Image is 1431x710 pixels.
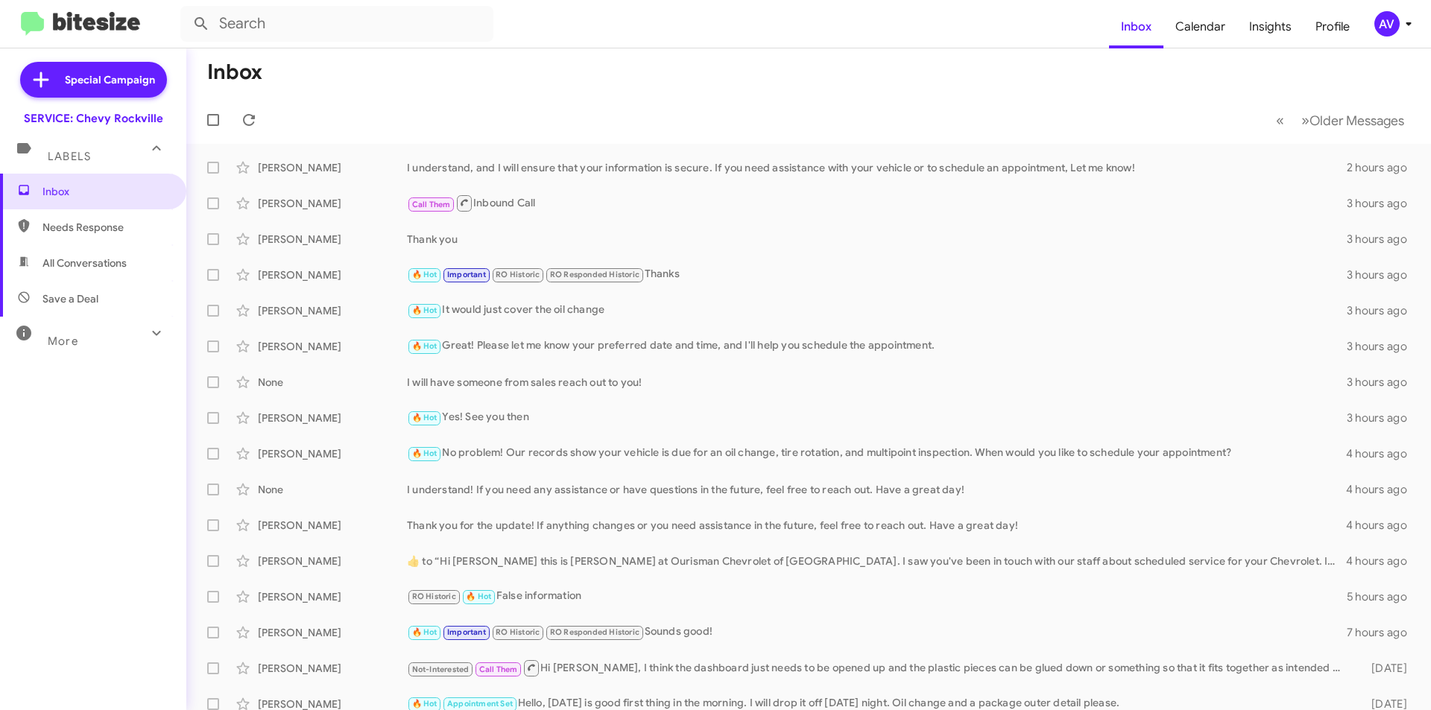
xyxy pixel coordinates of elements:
div: 4 hours ago [1346,518,1419,533]
span: 🔥 Hot [412,448,437,458]
div: 3 hours ago [1347,303,1419,318]
div: 3 hours ago [1347,232,1419,247]
span: Older Messages [1310,112,1404,129]
div: SERVICE: Chevy Rockville [24,111,163,126]
span: Important [447,270,486,279]
div: I understand! If you need any assistance or have questions in the future, feel free to reach out.... [407,482,1346,497]
div: [PERSON_NAME] [258,661,407,676]
div: Great! Please let me know your preferred date and time, and I'll help you schedule the appointment. [407,337,1347,355]
span: RO Historic [496,270,540,279]
div: 3 hours ago [1347,196,1419,211]
div: AV [1374,11,1400,37]
div: No problem! Our records show your vehicle is due for an oil change, tire rotation, and multipoint... [407,445,1346,462]
div: 3 hours ago [1347,411,1419,425]
div: [PERSON_NAME] [258,339,407,354]
div: [PERSON_NAME] [258,518,407,533]
div: 4 hours ago [1346,446,1419,461]
div: False information [407,588,1347,605]
input: Search [180,6,493,42]
a: Profile [1304,5,1362,48]
span: Appointment Set [447,699,513,709]
div: [PERSON_NAME] [258,232,407,247]
div: It would just cover the oil change [407,302,1347,319]
div: None [258,375,407,390]
div: 4 hours ago [1346,482,1419,497]
div: [PERSON_NAME] [258,196,407,211]
span: 🔥 Hot [412,341,437,351]
div: Thank you [407,232,1347,247]
div: None [258,482,407,497]
span: RO Responded Historic [550,627,639,637]
span: More [48,335,78,348]
div: 5 hours ago [1347,589,1419,604]
a: Inbox [1109,5,1163,48]
div: 4 hours ago [1346,554,1419,568]
span: 🔥 Hot [412,413,437,422]
div: [PERSON_NAME] [258,160,407,175]
span: Save a Deal [42,291,98,306]
span: 🔥 Hot [412,270,437,279]
button: AV [1362,11,1415,37]
div: [DATE] [1348,661,1419,676]
span: « [1276,111,1284,130]
div: Inbound Call [407,194,1347,212]
span: » [1301,111,1310,130]
div: 3 hours ago [1347,375,1419,390]
span: Call Them [479,665,518,674]
button: Next [1292,105,1413,136]
button: Previous [1267,105,1293,136]
div: [PERSON_NAME] [258,411,407,425]
span: Special Campaign [65,72,155,87]
h1: Inbox [207,60,262,84]
div: Sounds good! [407,624,1347,641]
div: Yes! See you then [407,409,1347,426]
span: 🔥 Hot [412,305,437,315]
span: 🔥 Hot [412,627,437,637]
span: Inbox [42,184,169,199]
div: I understand, and I will ensure that your information is secure. If you need assistance with your... [407,160,1347,175]
div: 3 hours ago [1347,339,1419,354]
span: Important [447,627,486,637]
div: 3 hours ago [1347,267,1419,282]
div: 2 hours ago [1347,160,1419,175]
a: Calendar [1163,5,1237,48]
a: Insights [1237,5,1304,48]
div: ​👍​ to “ Hi [PERSON_NAME] this is [PERSON_NAME] at Ourisman Chevrolet of [GEOGRAPHIC_DATA]. I saw... [407,554,1346,568]
div: [PERSON_NAME] [258,554,407,568]
span: RO Historic [412,592,456,601]
div: [PERSON_NAME] [258,589,407,604]
span: Call Them [412,200,451,209]
span: RO Responded Historic [550,270,639,279]
div: Hi [PERSON_NAME], I think the dashboard just needs to be opened up and the plastic pieces can be ... [407,659,1348,677]
nav: Page navigation example [1268,105,1413,136]
div: Thanks [407,266,1347,283]
span: Labels [48,150,91,163]
div: [PERSON_NAME] [258,267,407,282]
div: Thank you for the update! If anything changes or you need assistance in the future, feel free to ... [407,518,1346,533]
div: [PERSON_NAME] [258,625,407,640]
div: [PERSON_NAME] [258,303,407,318]
span: 🔥 Hot [466,592,491,601]
span: 🔥 Hot [412,699,437,709]
span: Not-Interested [412,665,470,674]
span: Needs Response [42,220,169,235]
div: I will have someone from sales reach out to you! [407,375,1347,390]
a: Special Campaign [20,62,167,98]
span: RO Historic [496,627,540,637]
div: [PERSON_NAME] [258,446,407,461]
div: 7 hours ago [1347,625,1419,640]
span: All Conversations [42,256,127,270]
